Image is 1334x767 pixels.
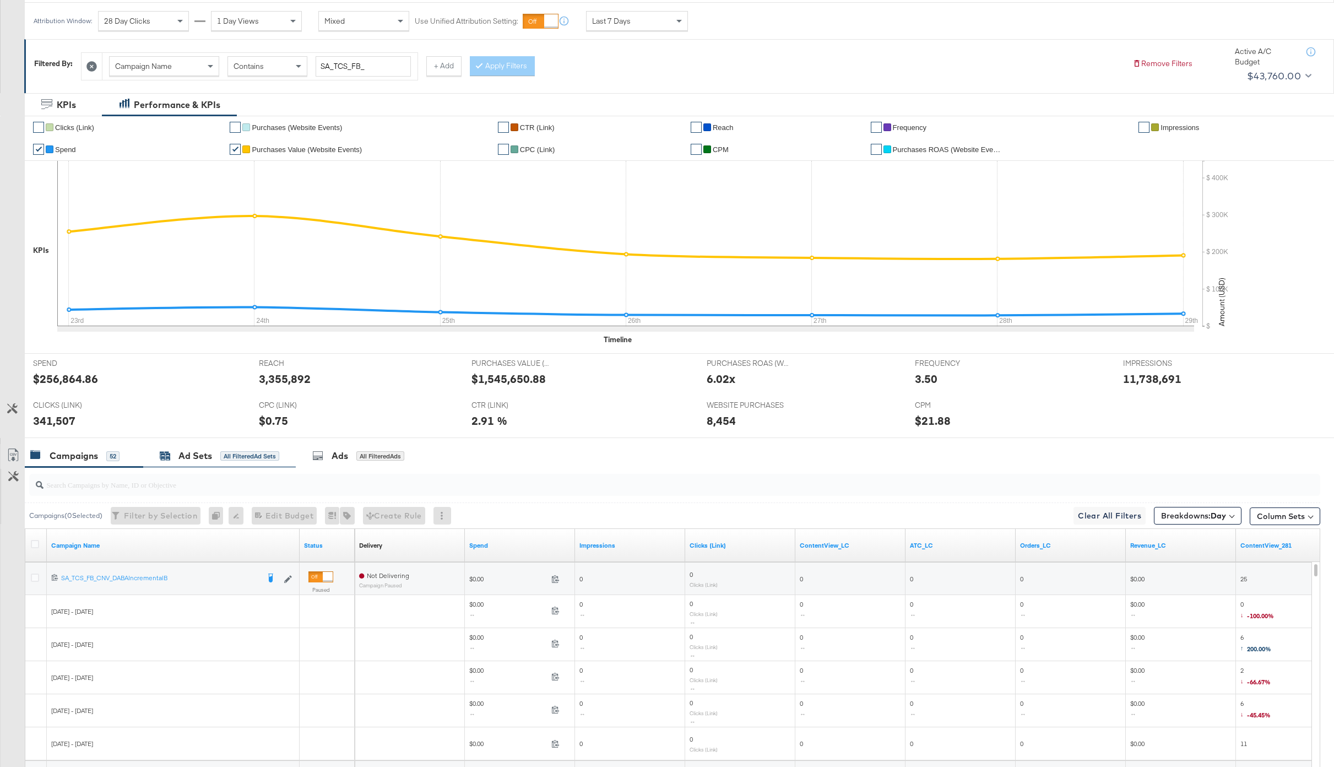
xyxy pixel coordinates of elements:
[259,371,311,387] div: 3,355,892
[579,541,681,550] a: The number of times your ad was served. On mobile apps an ad is counted as served the first time ...
[910,633,919,656] span: 0
[690,644,718,650] sub: Clicks (Link)
[106,451,120,461] div: 52
[520,123,555,132] span: CTR (Link)
[33,413,75,429] div: 341,507
[367,571,409,580] span: Not Delivering
[51,739,93,748] span: [DATE] - [DATE]
[1020,644,1029,652] span: ↔
[33,358,116,369] span: SPEND
[1243,67,1314,85] button: $43,760.00
[579,710,589,718] span: ↔
[915,371,937,387] div: 3.50
[55,145,76,154] span: Spend
[871,122,882,133] a: ✔
[359,582,409,588] sub: Campaign Paused
[1020,666,1029,689] span: 0
[415,16,518,26] label: Use Unified Attribution Setting:
[690,746,718,753] sub: Clicks (Link)
[1240,575,1247,583] span: 25
[713,123,734,132] span: Reach
[1020,611,1029,619] span: ↔
[707,371,735,387] div: 6.02x
[800,644,809,652] span: ↔
[33,400,116,410] span: CLICKS (LINK)
[915,413,951,429] div: $21.88
[690,666,693,674] span: 0
[1132,58,1192,69] button: Remove Filters
[359,541,382,550] a: Reflects the ability of your Ad Campaign to achieve delivery based on ad states, schedule and bud...
[690,717,699,726] span: ↔
[1240,666,1271,689] span: 2
[252,145,362,154] span: Purchases Value (Website Events)
[469,666,547,689] span: $0.00
[690,684,699,693] span: ↔
[469,710,487,718] span: ↔
[1020,710,1029,718] span: ↔
[800,699,809,722] span: 0
[469,541,571,550] a: The total amount spent to date.
[1247,645,1271,653] span: 200.00%
[579,600,589,623] span: 0
[800,611,809,619] span: ↔
[1217,278,1227,326] text: Amount (USD)
[1020,600,1029,623] span: 0
[690,651,699,660] span: ↔
[1240,710,1247,718] span: ↓
[800,633,809,656] span: 0
[44,469,1200,491] input: Search Campaigns by Name, ID or Objective
[61,574,259,582] div: SA_TCS_FB_CNV_DABAIncrementalB
[1138,122,1149,133] a: ✔
[1250,507,1320,525] button: Column Sets
[498,122,509,133] a: ✔
[871,144,882,155] a: ✔
[426,56,462,76] button: + Add
[579,633,589,656] span: 0
[910,699,919,722] span: 0
[910,541,1011,550] a: ATC_LC
[220,451,279,461] div: All Filtered Ad Sets
[471,371,546,387] div: $1,545,650.88
[1130,600,1145,623] span: $0.00
[33,144,44,155] a: ✔
[690,699,693,707] span: 0
[51,541,295,550] a: Your campaign name.
[1247,68,1301,84] div: $43,760.00
[1130,710,1140,718] span: ↔
[259,413,288,429] div: $0.75
[1240,633,1271,656] span: 6
[57,99,76,111] div: KPIs
[252,123,342,132] span: Purchases (Website Events)
[707,400,789,410] span: WEBSITE PURCHASES
[469,633,547,656] span: $0.00
[1020,739,1023,748] span: 0
[1020,541,1121,550] a: Orders_LC
[1247,711,1271,719] span: -45.45%
[1020,575,1023,583] span: 0
[1240,677,1247,685] span: ↓
[1247,678,1271,686] span: -66.67%
[356,451,404,461] div: All Filtered Ads
[259,358,341,369] span: REACH
[134,99,220,111] div: Performance & KPIs
[359,541,382,550] div: Delivery
[324,16,345,26] span: Mixed
[259,400,341,410] span: CPC (LINK)
[690,710,718,716] sub: Clicks (Link)
[915,358,997,369] span: FREQUENCY
[217,16,259,26] span: 1 Day Views
[469,575,547,583] span: $0.00
[1130,644,1140,652] span: ↔
[690,677,718,683] sub: Clicks (Link)
[893,145,1003,154] span: Purchases ROAS (Website Events)
[579,575,583,583] span: 0
[800,541,901,550] a: ContentView_LC
[800,710,809,718] span: ↔
[230,122,241,133] a: ✔
[1020,633,1029,656] span: 0
[51,607,93,615] span: [DATE] - [DATE]
[332,450,348,462] div: Ads
[471,358,554,369] span: PURCHASES VALUE (WEBSITE EVENTS)
[579,677,589,685] span: ↔
[1123,371,1181,387] div: 11,738,691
